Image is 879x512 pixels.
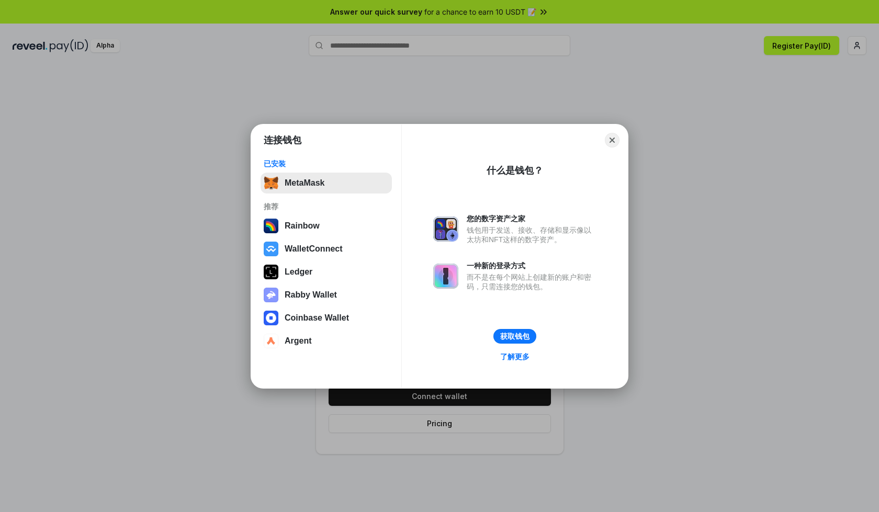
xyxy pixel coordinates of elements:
[264,159,389,168] div: 已安装
[285,221,320,231] div: Rainbow
[264,311,278,325] img: svg+xml,%3Csvg%20width%3D%2228%22%20height%3D%2228%22%20viewBox%3D%220%200%2028%2028%22%20fill%3D...
[261,261,392,282] button: Ledger
[261,308,392,328] button: Coinbase Wallet
[261,215,392,236] button: Rainbow
[264,334,278,348] img: svg+xml,%3Csvg%20width%3D%2228%22%20height%3D%2228%22%20viewBox%3D%220%200%2028%2028%22%20fill%3D...
[261,173,392,194] button: MetaMask
[285,313,349,323] div: Coinbase Wallet
[261,331,392,351] button: Argent
[285,290,337,300] div: Rabby Wallet
[487,164,543,177] div: 什么是钱包？
[261,238,392,259] button: WalletConnect
[467,272,596,291] div: 而不是在每个网站上创建新的账户和密码，只需连接您的钱包。
[605,133,619,147] button: Close
[264,219,278,233] img: svg+xml,%3Csvg%20width%3D%22120%22%20height%3D%22120%22%20viewBox%3D%220%200%20120%20120%22%20fil...
[500,332,529,341] div: 获取钱包
[467,214,596,223] div: 您的数字资产之家
[467,261,596,270] div: 一种新的登录方式
[285,244,343,254] div: WalletConnect
[264,265,278,279] img: svg+xml,%3Csvg%20xmlns%3D%22http%3A%2F%2Fwww.w3.org%2F2000%2Fsvg%22%20width%3D%2228%22%20height%3...
[264,242,278,256] img: svg+xml,%3Csvg%20width%3D%2228%22%20height%3D%2228%22%20viewBox%3D%220%200%2028%2028%22%20fill%3D...
[264,134,301,146] h1: 连接钱包
[433,217,458,242] img: svg+xml,%3Csvg%20xmlns%3D%22http%3A%2F%2Fwww.w3.org%2F2000%2Fsvg%22%20fill%3D%22none%22%20viewBox...
[493,329,536,344] button: 获取钱包
[264,202,389,211] div: 推荐
[264,288,278,302] img: svg+xml,%3Csvg%20xmlns%3D%22http%3A%2F%2Fwww.w3.org%2F2000%2Fsvg%22%20fill%3D%22none%22%20viewBox...
[285,267,312,277] div: Ledger
[285,178,324,188] div: MetaMask
[467,225,596,244] div: 钱包用于发送、接收、存储和显示像以太坊和NFT这样的数字资产。
[285,336,312,346] div: Argent
[500,352,529,361] div: 了解更多
[261,285,392,305] button: Rabby Wallet
[264,176,278,190] img: svg+xml,%3Csvg%20fill%3D%22none%22%20height%3D%2233%22%20viewBox%3D%220%200%2035%2033%22%20width%...
[494,350,536,363] a: 了解更多
[433,264,458,289] img: svg+xml,%3Csvg%20xmlns%3D%22http%3A%2F%2Fwww.w3.org%2F2000%2Fsvg%22%20fill%3D%22none%22%20viewBox...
